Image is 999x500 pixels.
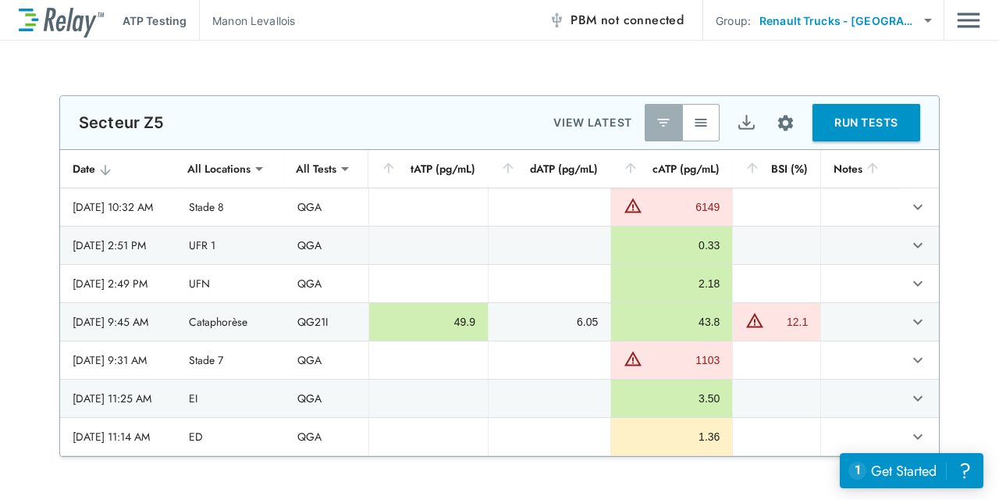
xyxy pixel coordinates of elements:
td: QGA [285,227,368,264]
p: ATP Testing [123,12,187,29]
td: QGA [285,341,368,379]
td: QGA [285,418,368,455]
td: ED [176,418,284,455]
div: [DATE] 10:32 AM [73,199,164,215]
td: QGA [285,380,368,417]
div: 1103 [646,352,720,368]
iframe: Resource center [840,453,983,488]
th: Date [60,150,176,188]
table: sticky table [60,150,939,456]
button: expand row [905,309,931,335]
img: View All [693,115,709,130]
td: UFN [176,265,284,302]
p: VIEW LATEST [553,113,632,132]
div: [DATE] 11:25 AM [73,391,164,406]
button: expand row [905,194,931,220]
button: Export [727,104,765,141]
p: Manon Levallois [212,12,295,29]
p: Secteur Z5 [79,113,165,132]
p: Group: [716,12,751,29]
span: PBM [571,9,684,31]
div: [DATE] 9:31 AM [73,352,164,368]
td: QG21I [285,303,368,341]
button: expand row [905,232,931,259]
div: [DATE] 11:14 AM [73,429,164,445]
img: Warning [624,196,642,215]
div: 6149 [646,199,720,215]
img: Warning [745,311,764,330]
div: 43.8 [624,314,720,330]
button: expand row [905,385,931,412]
div: dATP (pg/mL) [500,159,598,178]
td: UFR 1 [176,227,284,264]
button: RUN TESTS [812,104,920,141]
div: All Tests [285,153,347,184]
div: [DATE] 2:49 PM [73,276,164,291]
div: [DATE] 9:45 AM [73,314,164,330]
td: EI [176,380,284,417]
div: All Locations [176,153,261,184]
div: 0.33 [624,237,720,253]
img: LuminUltra Relay [19,4,104,37]
td: QGA [285,265,368,302]
div: Notes [834,159,888,178]
div: 6.05 [501,314,598,330]
img: Latest [656,115,671,130]
button: Site setup [765,102,806,144]
td: Stade 8 [176,188,284,226]
button: Main menu [957,5,980,35]
img: Warning [624,349,642,368]
div: tATP (pg/mL) [381,159,475,178]
div: BSI (%) [745,159,808,178]
img: Offline Icon [549,12,564,28]
td: Stade 7 [176,341,284,379]
img: Export Icon [737,113,756,133]
div: 2.18 [624,276,720,291]
img: Drawer Icon [957,5,980,35]
button: expand row [905,423,931,450]
td: QGA [285,188,368,226]
div: 12.1 [768,314,808,330]
td: Cataphorèse [176,303,284,341]
div: cATP (pg/mL) [623,159,720,178]
img: Settings Icon [776,113,795,133]
div: [DATE] 2:51 PM [73,237,164,253]
button: expand row [905,347,931,373]
div: 49.9 [382,314,475,330]
button: PBM not connected [542,5,690,36]
button: expand row [905,270,931,297]
div: 3.50 [624,391,720,406]
span: not connected [601,11,684,29]
div: 1.36 [624,429,720,445]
